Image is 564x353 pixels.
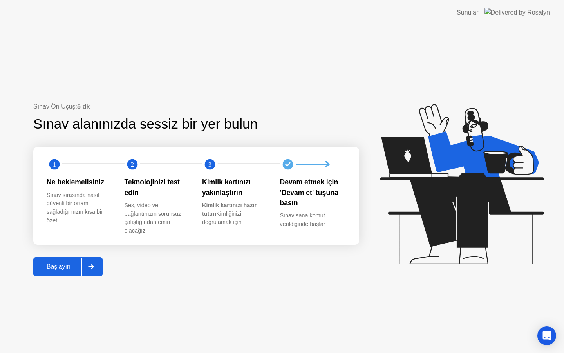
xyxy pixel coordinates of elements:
text: 1 [53,161,56,168]
div: Sunulan [457,8,480,17]
button: Başlayın [33,257,103,276]
div: Ses, video ve bağlantınızın sorunsuz çalıştığından emin olacağız [125,201,190,235]
div: Kimlik kartınızı yakınlaştırın [202,177,268,198]
div: Sınav alanınızda sessiz bir yer bulun [33,114,309,135]
div: Sınav Ön Uçuş: [33,102,359,111]
text: 3 [208,161,211,168]
div: Sınav sırasında nasıl güvenli bir ortam sağladığımızın kısa bir özeti [47,191,112,225]
div: Ne beklemelisiniz [47,177,112,187]
div: Devam etmek için 'Devam et' tuşuna basın [280,177,345,208]
text: 2 [130,161,134,168]
b: Kimlik kartınızı hazır tutun [202,202,257,217]
div: Başlayın [36,263,81,270]
img: Delivered by Rosalyn [484,8,550,17]
div: Teknolojinizi test edin [125,177,190,198]
div: Open Intercom Messenger [537,326,556,345]
div: Sınav sana komut verildiğinde başlar [280,211,345,228]
b: 5 dk [77,103,90,110]
div: Kimliğinizi doğrulamak için [202,201,268,227]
